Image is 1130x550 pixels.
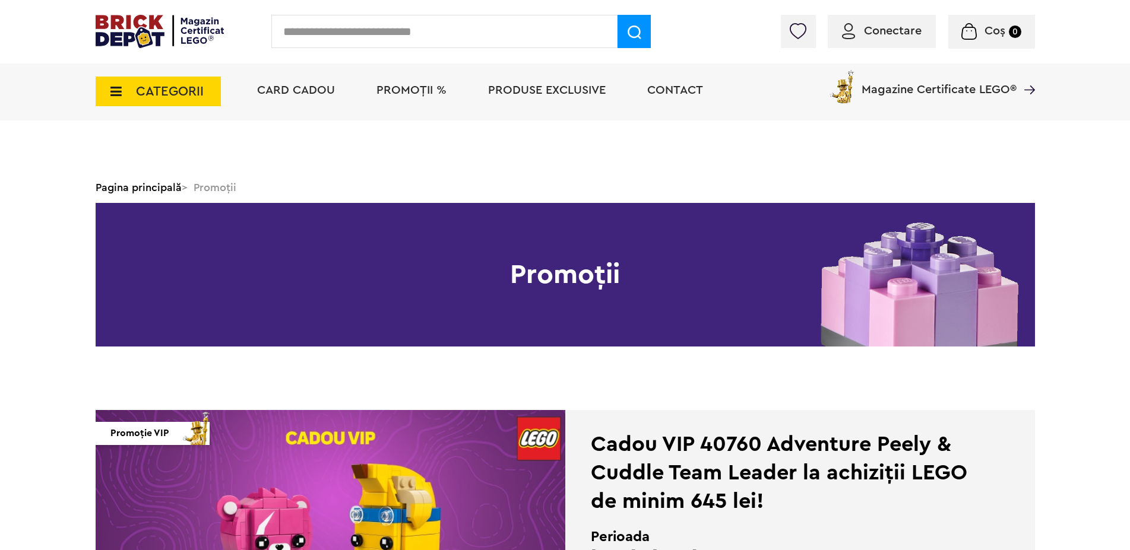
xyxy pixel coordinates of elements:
[842,25,922,37] a: Conectare
[1009,26,1021,38] small: 0
[1017,68,1035,80] a: Magazine Certificate LEGO®
[862,68,1017,96] span: Magazine Certificate LEGO®
[96,172,1035,203] div: > Promoții
[376,84,447,96] a: PROMOȚII %
[178,409,216,445] img: vip_page_imag.png
[647,84,703,96] a: Contact
[488,84,606,96] a: Produse exclusive
[985,25,1005,37] span: Coș
[110,422,169,445] span: Promoție VIP
[864,25,922,37] span: Conectare
[96,203,1035,346] h1: Promoții
[96,182,182,193] a: Pagina principală
[136,85,204,98] span: CATEGORII
[257,84,335,96] a: Card Cadou
[591,527,976,546] h2: Perioada
[591,430,976,516] div: Cadou VIP 40760 Adventure Peely & Cuddle Team Leader la achiziții LEGO de minim 645 lei!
